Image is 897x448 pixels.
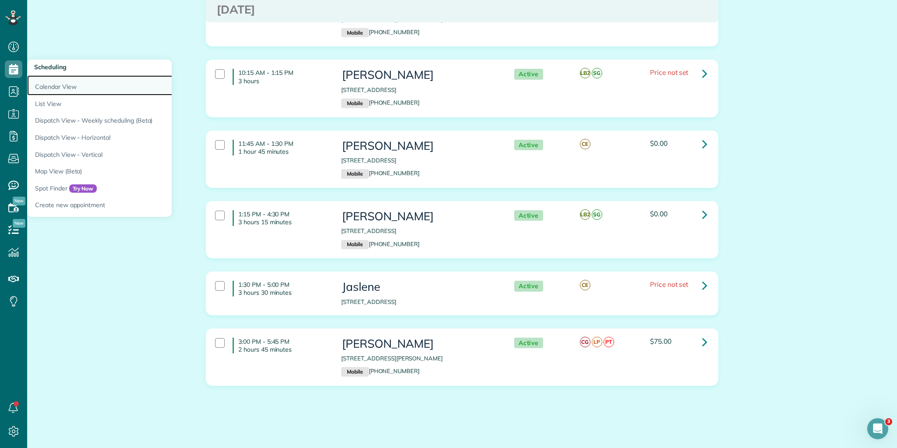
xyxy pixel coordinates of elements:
[34,63,67,71] span: Scheduling
[592,68,602,78] span: SG
[341,140,496,152] h3: [PERSON_NAME]
[580,337,590,347] span: CG
[341,99,368,108] small: Mobile
[514,281,543,292] span: Active
[341,367,368,377] small: Mobile
[580,280,590,290] span: CE
[27,95,246,113] a: List View
[233,210,328,226] h4: 1:15 PM - 4:30 PM
[233,281,328,296] h4: 1:30 PM - 5:00 PM
[580,209,590,220] span: LB2
[233,140,328,155] h4: 11:45 AM - 1:30 PM
[514,140,543,151] span: Active
[233,338,328,353] h4: 3:00 PM - 5:45 PM
[650,209,667,218] span: $0.00
[650,337,671,346] span: $75.00
[650,68,689,77] span: Price not set
[650,280,689,289] span: Price not set
[341,28,420,35] a: Mobile[PHONE_NUMBER]
[604,337,614,347] span: PT
[341,298,496,306] p: [STREET_ADDRESS]
[885,418,892,425] span: 3
[238,346,328,353] p: 2 hours 45 minutes
[238,77,328,85] p: 3 hours
[580,68,590,78] span: LB2
[514,69,543,80] span: Active
[341,169,420,176] a: Mobile[PHONE_NUMBER]
[27,146,246,163] a: Dispatch View - Vertical
[238,289,328,296] p: 3 hours 30 minutes
[341,156,496,165] p: [STREET_ADDRESS]
[341,338,496,350] h3: [PERSON_NAME]
[233,69,328,85] h4: 10:15 AM - 1:15 PM
[867,418,888,439] iframe: Intercom live chat
[27,75,246,95] a: Calendar View
[27,180,246,197] a: Spot FinderTry Now
[13,219,25,228] span: New
[341,86,496,94] p: [STREET_ADDRESS]
[341,227,496,235] p: [STREET_ADDRESS]
[341,240,368,250] small: Mobile
[592,209,602,220] span: SG
[650,139,667,148] span: $0.00
[580,139,590,149] span: CE
[341,28,368,38] small: Mobile
[592,337,602,347] span: LP
[238,148,328,155] p: 1 hour 45 minutes
[27,163,246,180] a: Map View (Beta)
[514,338,543,349] span: Active
[27,197,246,217] a: Create new appointment
[27,129,246,146] a: Dispatch View - Horizontal
[514,210,543,221] span: Active
[341,240,420,247] a: Mobile[PHONE_NUMBER]
[341,99,420,106] a: Mobile[PHONE_NUMBER]
[217,4,707,16] h3: [DATE]
[341,354,496,363] p: [STREET_ADDRESS][PERSON_NAME]
[341,367,420,374] a: Mobile[PHONE_NUMBER]
[341,169,368,179] small: Mobile
[13,197,25,205] span: New
[69,184,97,193] span: Try Now
[238,218,328,226] p: 3 hours 15 minutes
[341,210,496,223] h3: [PERSON_NAME]
[341,69,496,81] h3: [PERSON_NAME]
[27,112,246,129] a: Dispatch View - Weekly scheduling (Beta)
[341,281,496,293] h3: Jaslene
